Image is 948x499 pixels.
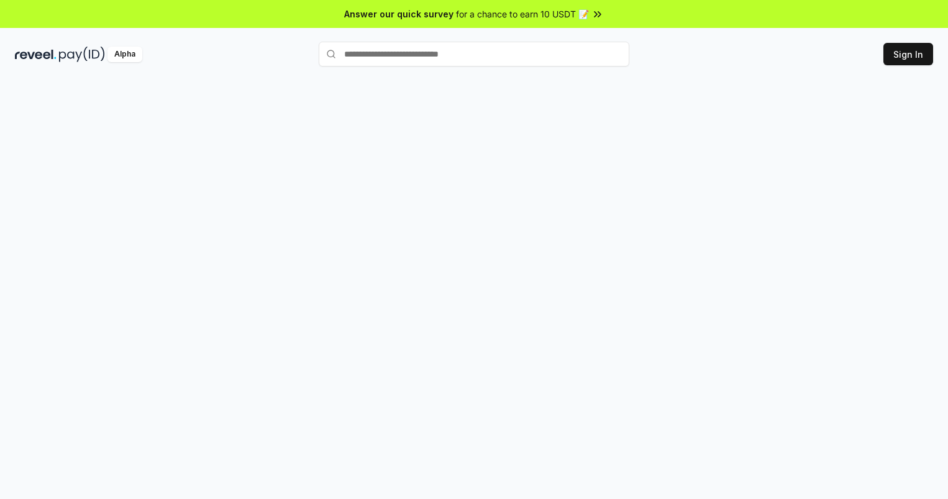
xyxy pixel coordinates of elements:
div: Alpha [107,47,142,62]
img: pay_id [59,47,105,62]
span: for a chance to earn 10 USDT 📝 [456,7,589,21]
img: reveel_dark [15,47,57,62]
span: Answer our quick survey [344,7,453,21]
button: Sign In [883,43,933,65]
